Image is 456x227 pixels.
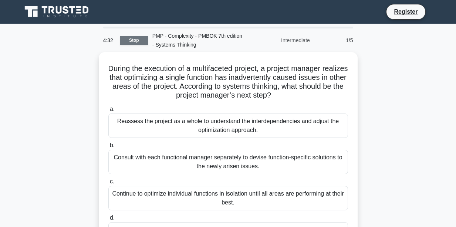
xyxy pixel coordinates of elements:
div: 1/5 [314,33,358,48]
a: Stop [120,36,148,45]
span: a. [110,106,115,112]
div: 4:32 [99,33,120,48]
span: d. [110,214,115,221]
span: b. [110,142,115,148]
div: Intermediate [250,33,314,48]
a: Register [389,7,422,16]
div: Continue to optimize individual functions in isolation until all areas are performing at their best. [108,186,348,210]
span: c. [110,178,114,184]
div: Consult with each functional manager separately to devise function-specific solutions to the newl... [108,150,348,174]
div: Reassess the project as a whole to understand the interdependencies and adjust the optimization a... [108,113,348,138]
h5: During the execution of a multifaceted project, a project manager realizes that optimizing a sing... [108,64,349,100]
div: PMP - Complexity - PMBOK 7th edition - Systems Thinking [148,28,250,52]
